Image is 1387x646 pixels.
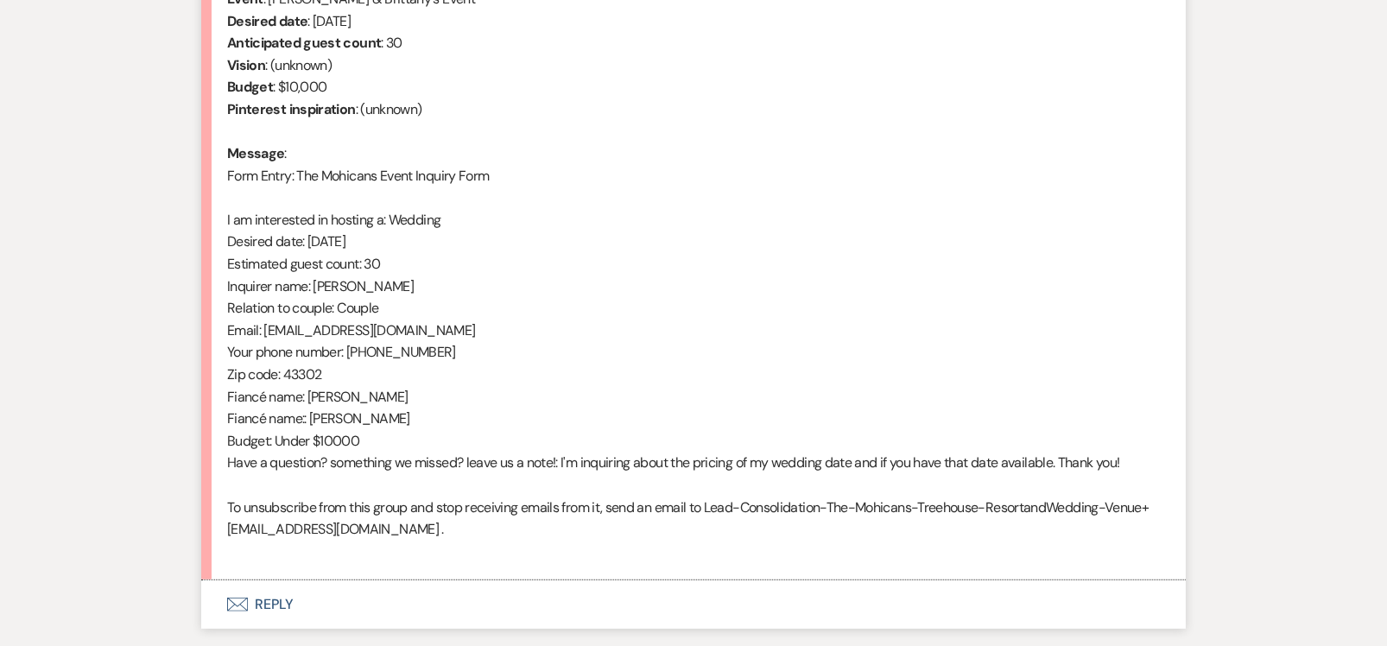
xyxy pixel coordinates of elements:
b: Desired date [227,12,307,30]
button: Reply [201,580,1186,629]
b: Budget [227,78,273,96]
b: Pinterest inspiration [227,100,356,118]
b: Message [227,144,285,162]
b: Anticipated guest count [227,34,381,52]
b: Vision [227,56,265,74]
